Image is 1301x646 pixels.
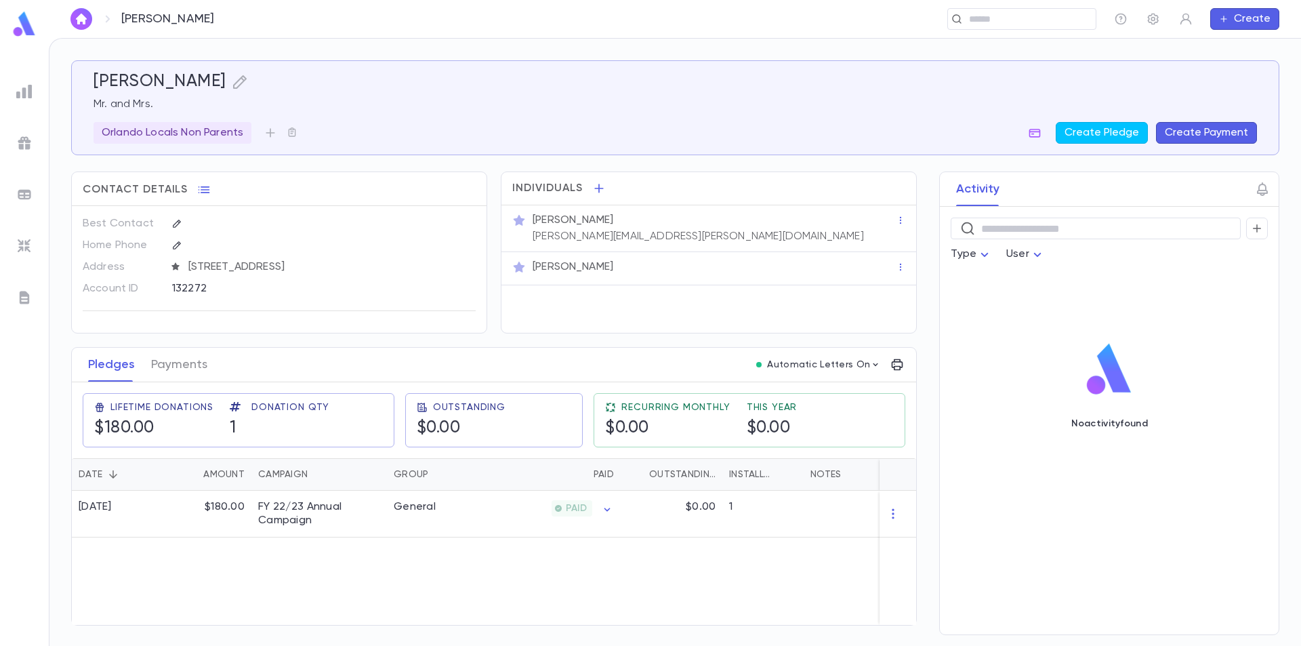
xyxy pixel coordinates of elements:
[433,402,505,413] span: Outstanding
[533,214,613,227] p: [PERSON_NAME]
[94,98,1257,111] p: Mr. and Mrs.
[1006,241,1046,268] div: User
[804,458,973,491] div: Notes
[1006,249,1029,260] span: User
[775,464,797,485] button: Sort
[956,172,999,206] button: Activity
[1056,122,1148,144] button: Create Pledge
[182,464,203,485] button: Sort
[79,458,102,491] div: Date
[258,500,380,527] div: FY 22/23 Annual Campaign
[203,458,245,491] div: Amount
[621,402,730,413] span: Recurring Monthly
[751,355,886,374] button: Automatic Letters On
[16,238,33,254] img: imports_grey.530a8a0e642e233f2baf0ef88e8c9fcb.svg
[951,241,993,268] div: Type
[394,500,436,514] div: General
[747,402,798,413] span: This Year
[1071,418,1148,429] p: No activity found
[533,230,864,243] p: [PERSON_NAME][EMAIL_ADDRESS][PERSON_NAME][DOMAIN_NAME]
[94,72,226,92] h5: [PERSON_NAME]
[722,458,804,491] div: Installments
[16,135,33,151] img: campaigns_grey.99e729a5f7ee94e3726e6486bddda8f1.svg
[387,458,489,491] div: Group
[121,12,214,26] p: [PERSON_NAME]
[230,418,236,439] h5: 1
[605,418,649,439] h5: $0.00
[572,464,594,485] button: Sort
[951,249,976,260] span: Type
[729,458,775,491] div: Installments
[163,458,251,491] div: Amount
[94,418,154,439] h5: $180.00
[163,491,251,538] div: $180.00
[83,278,161,300] p: Account ID
[251,402,329,413] span: Donation Qty
[16,289,33,306] img: letters_grey.7941b92b52307dd3b8a917253454ce1c.svg
[594,458,614,491] div: Paid
[627,464,649,485] button: Sort
[489,458,621,491] div: Paid
[1210,8,1279,30] button: Create
[83,213,161,235] p: Best Contact
[88,348,135,382] button: Pledges
[73,14,89,24] img: home_white.a664292cf8c1dea59945f0da9f25487c.svg
[83,183,188,197] span: Contact Details
[686,500,716,514] p: $0.00
[251,458,387,491] div: Campaign
[72,458,163,491] div: Date
[1081,342,1137,397] img: logo
[394,458,428,491] div: Group
[747,418,791,439] h5: $0.00
[16,186,33,203] img: batches_grey.339ca447c9d9533ef1741baa751efc33.svg
[1156,122,1257,144] button: Create Payment
[417,418,461,439] h5: $0.00
[533,260,613,274] p: [PERSON_NAME]
[110,402,213,413] span: Lifetime Donations
[183,260,477,274] span: [STREET_ADDRESS]
[11,11,38,37] img: logo
[767,359,870,370] p: Automatic Letters On
[102,464,124,485] button: Sort
[308,464,329,485] button: Sort
[83,256,161,278] p: Address
[102,126,243,140] p: Orlando Locals Non Parents
[810,458,841,491] div: Notes
[79,500,112,514] div: [DATE]
[560,503,592,514] span: PAID
[512,182,583,195] span: Individuals
[172,278,409,298] div: 132272
[83,235,161,256] p: Home Phone
[258,458,308,491] div: Campaign
[428,464,450,485] button: Sort
[621,458,722,491] div: Outstanding
[94,122,251,144] div: Orlando Locals Non Parents
[16,83,33,100] img: reports_grey.c525e4749d1bce6a11f5fe2a8de1b229.svg
[649,458,716,491] div: Outstanding
[722,491,804,538] div: 1
[151,348,207,382] button: Payments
